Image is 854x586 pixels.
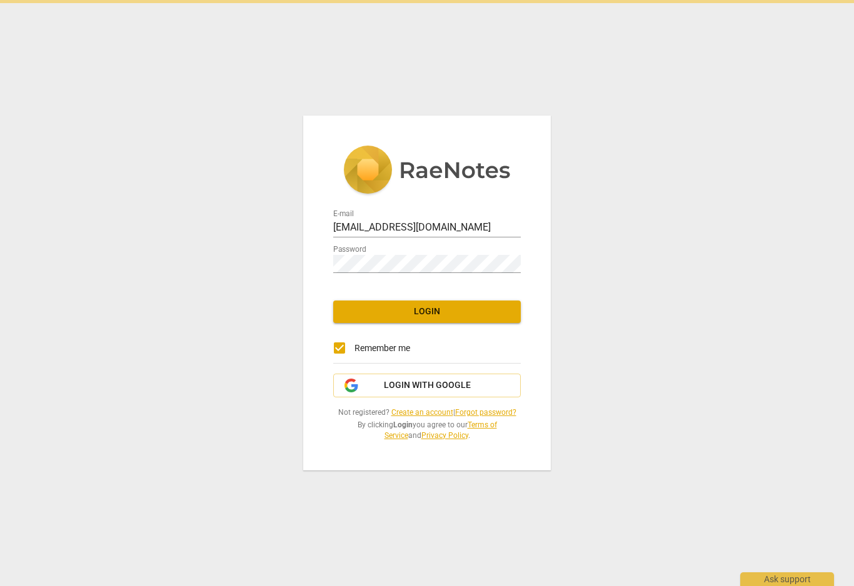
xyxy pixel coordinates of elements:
[740,572,834,586] div: Ask support
[333,374,521,397] button: Login with Google
[333,420,521,440] span: By clicking you agree to our and .
[343,305,511,318] span: Login
[333,246,366,254] label: Password
[384,420,497,440] a: Terms of Service
[393,420,413,429] b: Login
[391,408,453,417] a: Create an account
[333,300,521,323] button: Login
[343,146,511,197] img: 5ac2273c67554f335776073100b6d88f.svg
[455,408,516,417] a: Forgot password?
[384,379,471,392] span: Login with Google
[333,407,521,418] span: Not registered? |
[354,342,410,355] span: Remember me
[333,211,354,218] label: E-mail
[421,431,468,440] a: Privacy Policy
